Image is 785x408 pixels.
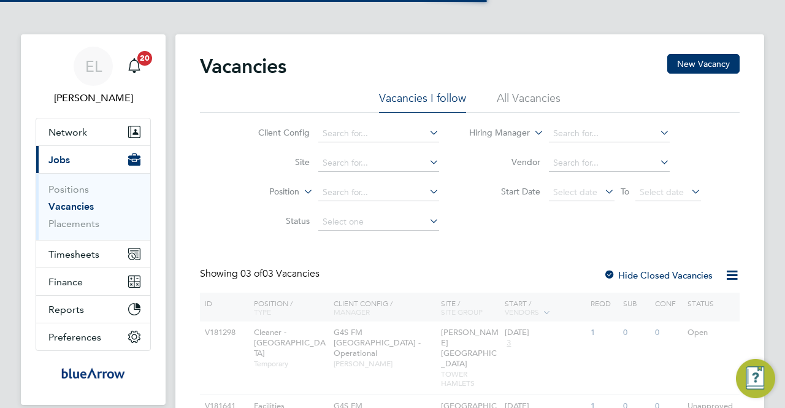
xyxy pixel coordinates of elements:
[36,47,151,106] a: EL[PERSON_NAME]
[318,214,439,231] input: Select one
[48,218,99,229] a: Placements
[122,47,147,86] a: 20
[48,331,101,343] span: Preferences
[48,126,87,138] span: Network
[229,186,299,198] label: Position
[240,268,320,280] span: 03 Vacancies
[21,34,166,405] nav: Main navigation
[667,54,740,74] button: New Vacancy
[239,215,310,226] label: Status
[36,173,150,240] div: Jobs
[48,276,83,288] span: Finance
[36,241,150,268] button: Timesheets
[549,155,670,172] input: Search for...
[640,187,684,198] span: Select date
[617,183,633,199] span: To
[36,363,151,383] a: Go to home page
[61,363,125,383] img: bluearrow-logo-retina.png
[36,118,150,145] button: Network
[239,156,310,167] label: Site
[553,187,597,198] span: Select date
[137,51,152,66] span: 20
[603,269,713,281] label: Hide Closed Vacancies
[48,304,84,315] span: Reports
[379,91,466,113] li: Vacancies I follow
[85,58,102,74] span: EL
[318,155,439,172] input: Search for...
[48,201,94,212] a: Vacancies
[318,184,439,201] input: Search for...
[240,268,262,280] span: 03 of
[200,268,322,280] div: Showing
[549,125,670,142] input: Search for...
[736,359,775,398] button: Engage Resource Center
[48,183,89,195] a: Positions
[470,186,540,197] label: Start Date
[48,154,70,166] span: Jobs
[36,268,150,295] button: Finance
[36,146,150,173] button: Jobs
[36,323,150,350] button: Preferences
[497,91,561,113] li: All Vacancies
[318,125,439,142] input: Search for...
[459,127,530,139] label: Hiring Manager
[239,127,310,138] label: Client Config
[36,296,150,323] button: Reports
[36,91,151,106] span: Eric Lai
[48,248,99,260] span: Timesheets
[200,54,286,79] h2: Vacancies
[470,156,540,167] label: Vendor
